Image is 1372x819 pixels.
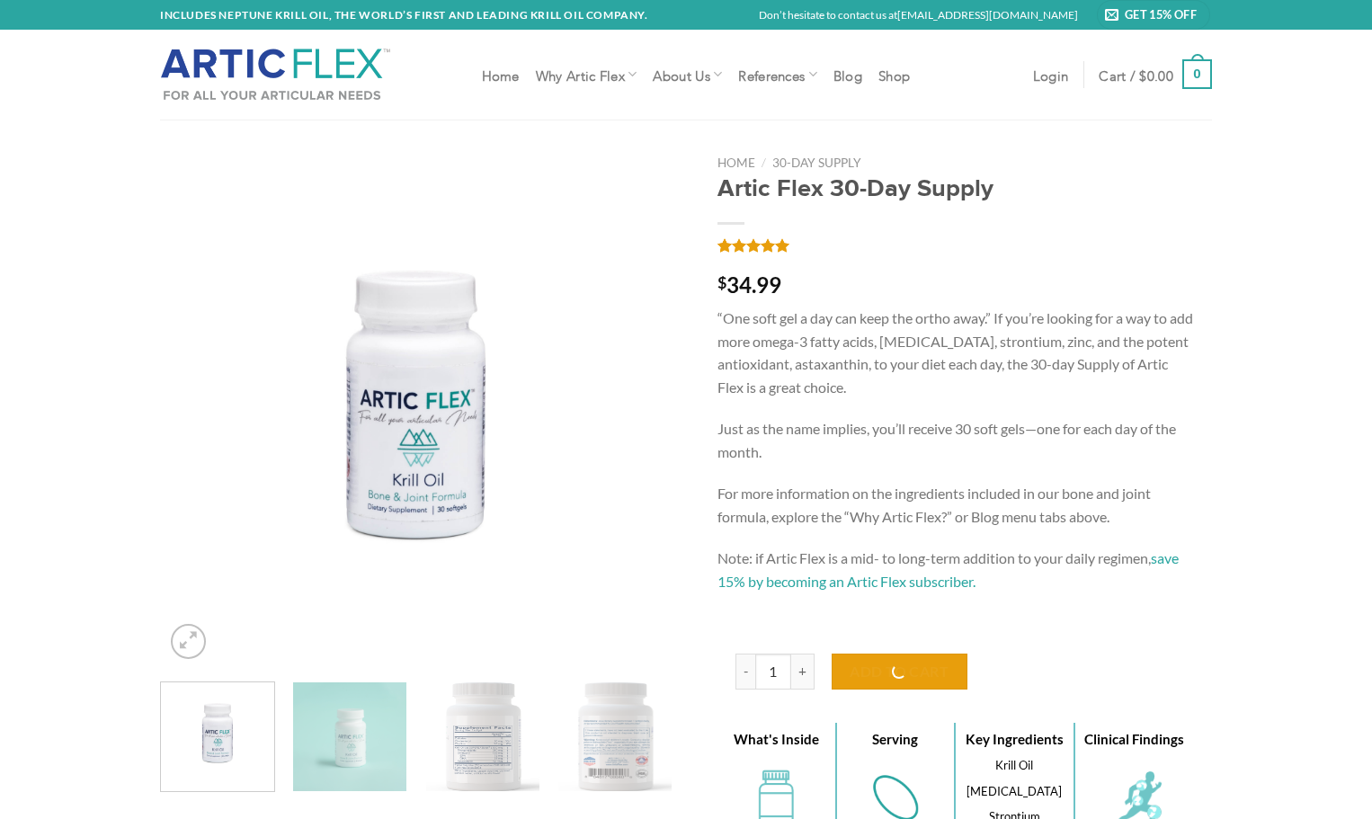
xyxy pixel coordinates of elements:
strong: 0 [1182,59,1212,89]
a: About Us [653,57,722,92]
span: $ [1139,71,1146,78]
span: Rated out of 5 based on customer ratings [717,238,789,260]
a: Home [482,58,520,91]
span: / [762,155,766,170]
input: Product quantity [755,654,791,690]
h4: What's Inside [717,732,835,747]
img: Directions [558,682,672,796]
p: Note: if Artic Flex is a mid- to long-term addition to your daily regimen, [717,547,1194,592]
a: save 15% by becoming an Artic Flex subscriber. [717,549,1179,590]
p: For more information on the ingredients included in our bone and joint formula, explore the “Why ... [717,482,1194,528]
p: “One soft gel a day can keep the ortho away.” If you’re looking for a way to add more omega-3 fat... [717,307,1194,398]
h4: Serving [837,732,955,747]
h4: Clinical Findings [1075,732,1195,747]
img: Artic Flex [160,48,391,102]
a: Shop [878,58,910,91]
h4: Key Ingredients [956,732,1074,747]
p: Just as the name implies, you’ll receive 30 soft gels—one for each day of the month. [717,417,1194,463]
img: 1MONTH BOTTLE 3D [293,682,406,796]
span: Login [1033,67,1069,82]
strong: INCLUDES NEPTUNE KRILL OIL, THE WORLD’S FIRST AND LEADING KRILL OIL COMPANY. [160,8,648,22]
a: Home [717,156,755,170]
a: 30-Day Supply [772,156,861,170]
a: Login [1033,58,1069,91]
img: 1MONTH BOTTLE 4D [160,156,673,668]
span: 13 [717,238,726,260]
p: Don’t hesitate to contact us at [759,6,1078,23]
a: Rated 4.92 out of 5 [717,238,790,253]
span: $ [717,274,726,290]
a: Why Artic Flex [536,57,637,92]
a: [EMAIL_ADDRESS][DOMAIN_NAME] [897,8,1078,22]
bdi: 34.99 [717,272,781,298]
input: + [791,654,815,690]
a: Blog [833,58,862,91]
a: Cart / $0.00 0 [1099,47,1212,102]
span: Cart / [1099,67,1173,82]
bdi: 0.00 [1139,71,1173,78]
img: Supplement Facts [426,682,539,796]
h1: Artic Flex 30-Day Supply [717,176,1194,208]
input: - [735,654,755,690]
span: Get 15% Off [1125,5,1203,23]
a: References [738,57,817,92]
